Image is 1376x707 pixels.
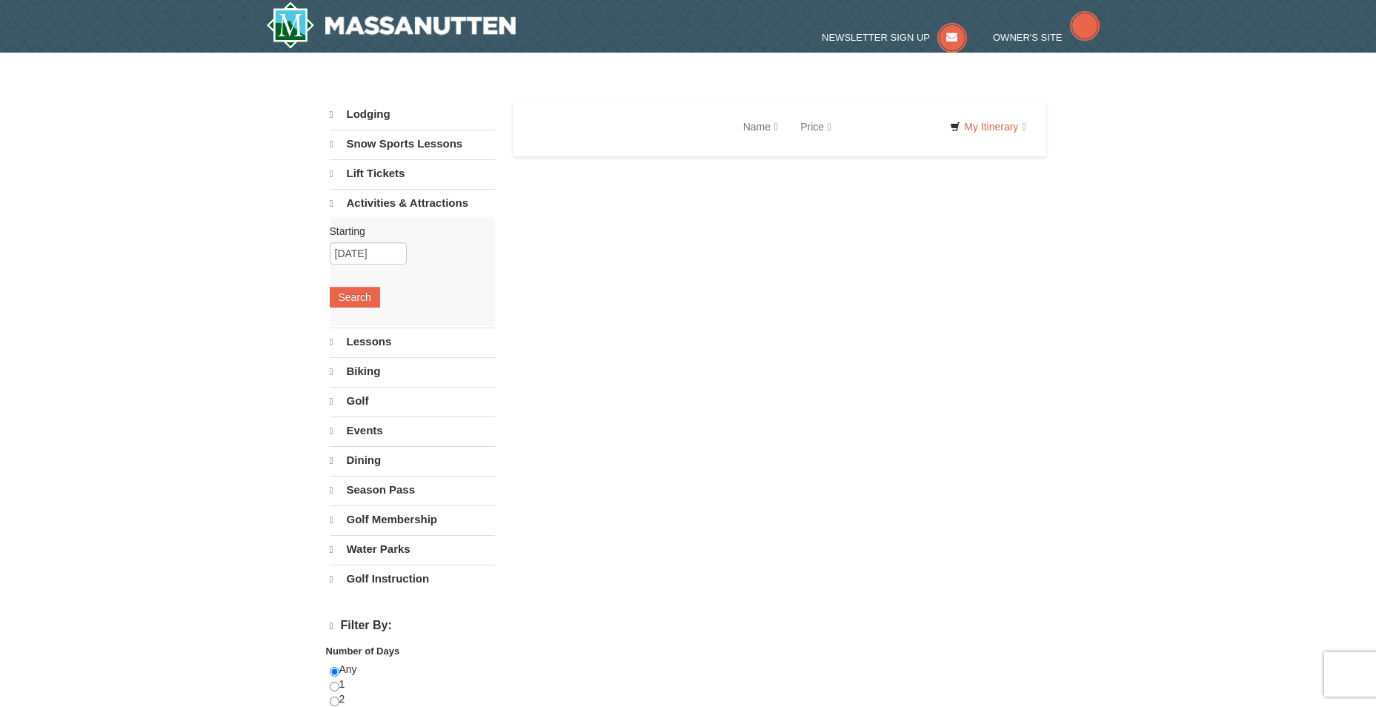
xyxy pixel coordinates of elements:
strong: Number of Days [326,645,400,657]
a: Golf Instruction [330,565,495,593]
a: Activities & Attractions [330,189,495,217]
a: Massanutten Resort [266,1,516,49]
button: Search [330,287,380,308]
a: Lessons [330,328,495,356]
a: Events [330,416,495,445]
a: Dining [330,446,495,474]
img: Massanutten Resort Logo [266,1,516,49]
span: Newsletter Sign Up [822,32,930,43]
a: Golf Membership [330,505,495,534]
a: Price [789,112,842,142]
span: Owner's Site [993,32,1063,43]
a: My Itinerary [940,116,1035,138]
label: Starting [330,224,484,239]
a: Snow Sports Lessons [330,130,495,158]
a: Season Pass [330,476,495,504]
a: Biking [330,357,495,385]
a: Owner's Site [993,32,1100,43]
a: Golf [330,387,495,415]
a: Lodging [330,101,495,128]
a: Newsletter Sign Up [822,32,967,43]
h4: Filter By: [330,619,495,633]
a: Name [732,112,789,142]
a: Water Parks [330,535,495,563]
a: Lift Tickets [330,159,495,187]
